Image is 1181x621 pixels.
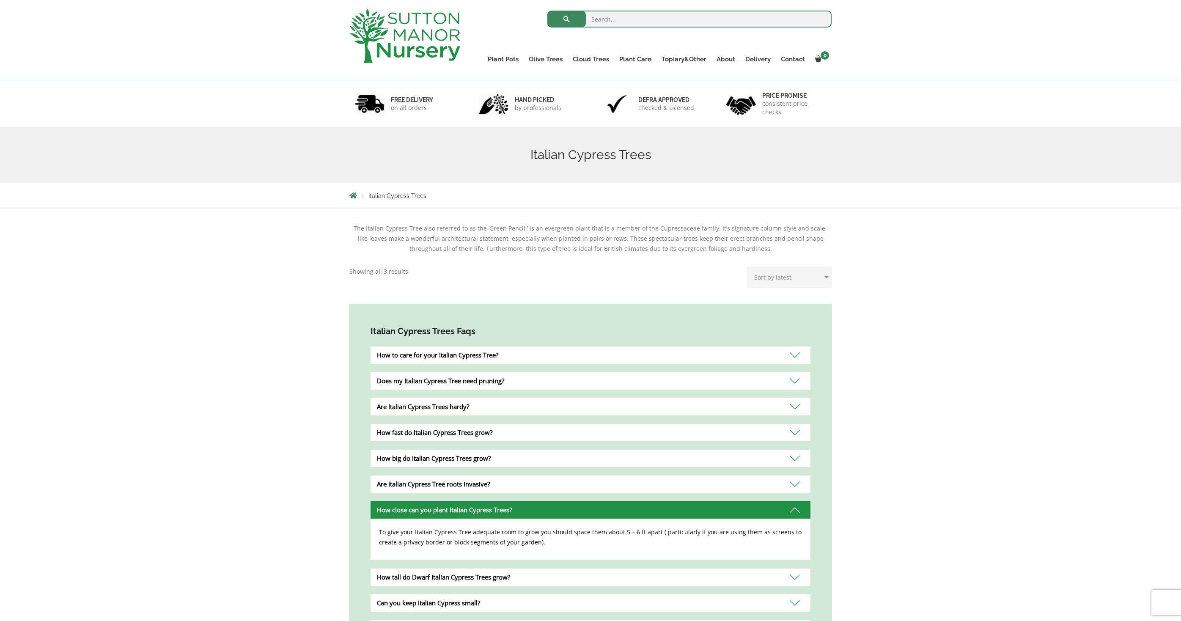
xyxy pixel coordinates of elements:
[810,53,832,65] a: 0
[371,346,810,364] div: How to care for your Italian Cypress Tree?
[371,501,810,519] div: How close can you plant Italian Cypress Trees?
[371,424,810,441] div: How fast do Italian Cypress Trees grow?
[614,53,656,65] a: Plant Care
[379,527,802,547] p: To give your Italian Cypress Tree adequate room to grow you should space them about 5 – 6 ft apar...
[371,325,810,338] h4: Italian Cypress Trees Faqs
[371,450,810,467] div: How big do Italian Cypress Trees grow?
[371,569,810,586] div: How tall do Dwarf Italian Cypress Trees grow?
[547,11,832,27] input: Search...
[349,267,408,277] p: Showing all 3 results
[349,147,832,162] h1: Italian Cypress Trees
[515,96,561,104] h6: hand picked
[711,53,740,65] a: About
[371,372,810,390] div: Does my Italian Cypress Tree need pruning?
[479,93,508,115] img: 2.jpg
[349,223,832,254] div: The Italian Cypress Tree also referred to as the ‘Green Pencil,’ is an evergreen plant that is a ...
[638,96,694,104] h6: Defra approved
[371,475,810,493] div: Are Italian Cypress Tree roots invasive?
[355,93,385,115] img: 1.jpg
[762,92,827,99] h6: Price promise
[602,93,632,115] img: 3.jpg
[371,398,810,415] div: Are Italian Cypress Trees hardy?
[776,53,810,65] a: Contact
[740,53,776,65] a: Delivery
[762,99,827,116] p: consistent price checks
[368,192,426,199] span: Italian Cypress Trees
[638,104,694,112] p: checked & Licensed
[524,53,568,65] a: Olive Trees
[821,51,829,60] span: 0
[371,594,810,612] div: Can you keep Italian Cypress small?
[747,267,832,288] select: Shop order
[483,53,524,65] a: Plant Pots
[391,96,433,104] h6: FREE DELIVERY
[391,104,433,112] p: on all orders
[726,91,756,117] img: 4.jpg
[515,104,561,112] p: by professionals
[656,53,711,65] a: Topiary&Other
[349,8,460,63] img: logo
[568,53,614,65] a: Cloud Trees
[349,192,832,199] nav: Breadcrumbs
